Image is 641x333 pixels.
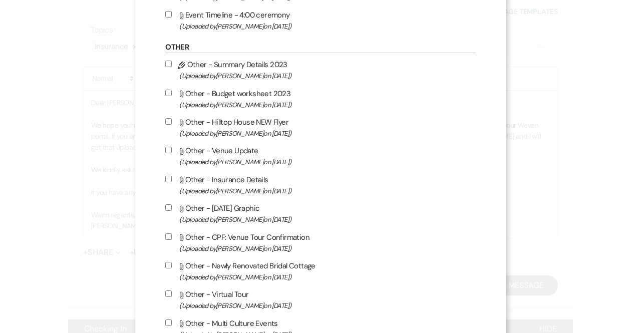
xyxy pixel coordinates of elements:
span: (Uploaded by [PERSON_NAME] on [DATE] ) [179,243,475,254]
span: (Uploaded by [PERSON_NAME] on [DATE] ) [179,99,475,111]
label: Other - Budget worksheet 2023 [165,87,475,111]
input: Event Timeline - 4:00 ceremony(Uploaded by[PERSON_NAME]on [DATE]) [165,11,172,18]
span: (Uploaded by [PERSON_NAME] on [DATE] ) [179,128,475,139]
input: Other - Budget worksheet 2023(Uploaded by[PERSON_NAME]on [DATE]) [165,90,172,96]
span: (Uploaded by [PERSON_NAME] on [DATE] ) [179,21,475,32]
span: (Uploaded by [PERSON_NAME] on [DATE] ) [179,70,475,82]
h6: Other [165,42,475,53]
label: Other - Newly Renovated Bridal Cottage [165,259,475,283]
span: (Uploaded by [PERSON_NAME] on [DATE] ) [179,214,475,225]
label: Other - Hilltop House NEW Flyer [165,116,475,139]
span: (Uploaded by [PERSON_NAME] on [DATE] ) [179,300,475,311]
input: Other - Summary Details 2023(Uploaded by[PERSON_NAME]on [DATE]) [165,61,172,67]
span: (Uploaded by [PERSON_NAME] on [DATE] ) [179,185,475,197]
span: (Uploaded by [PERSON_NAME] on [DATE] ) [179,271,475,283]
input: Other - CPF: Venue Tour Confirmation(Uploaded by[PERSON_NAME]on [DATE]) [165,233,172,240]
label: Other - Insurance Details [165,173,475,197]
label: Other - Summary Details 2023 [165,58,475,82]
input: Other - Newly Renovated Bridal Cottage(Uploaded by[PERSON_NAME]on [DATE]) [165,262,172,268]
span: (Uploaded by [PERSON_NAME] on [DATE] ) [179,156,475,168]
label: Other - [DATE] Graphic [165,202,475,225]
input: Other - Virtual Tour(Uploaded by[PERSON_NAME]on [DATE]) [165,290,172,297]
label: Other - CPF: Venue Tour Confirmation [165,231,475,254]
input: Other - Multi Culture Events(Uploaded by[PERSON_NAME]on [DATE]) [165,319,172,326]
label: Other - Virtual Tour [165,288,475,311]
input: Other - Hilltop House NEW Flyer(Uploaded by[PERSON_NAME]on [DATE]) [165,118,172,125]
input: Other - [DATE] Graphic(Uploaded by[PERSON_NAME]on [DATE]) [165,204,172,211]
input: Other - Insurance Details(Uploaded by[PERSON_NAME]on [DATE]) [165,176,172,182]
label: Event Timeline - 4:00 ceremony [165,9,475,32]
label: Other - Venue Update [165,144,475,168]
input: Other - Venue Update(Uploaded by[PERSON_NAME]on [DATE]) [165,147,172,153]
